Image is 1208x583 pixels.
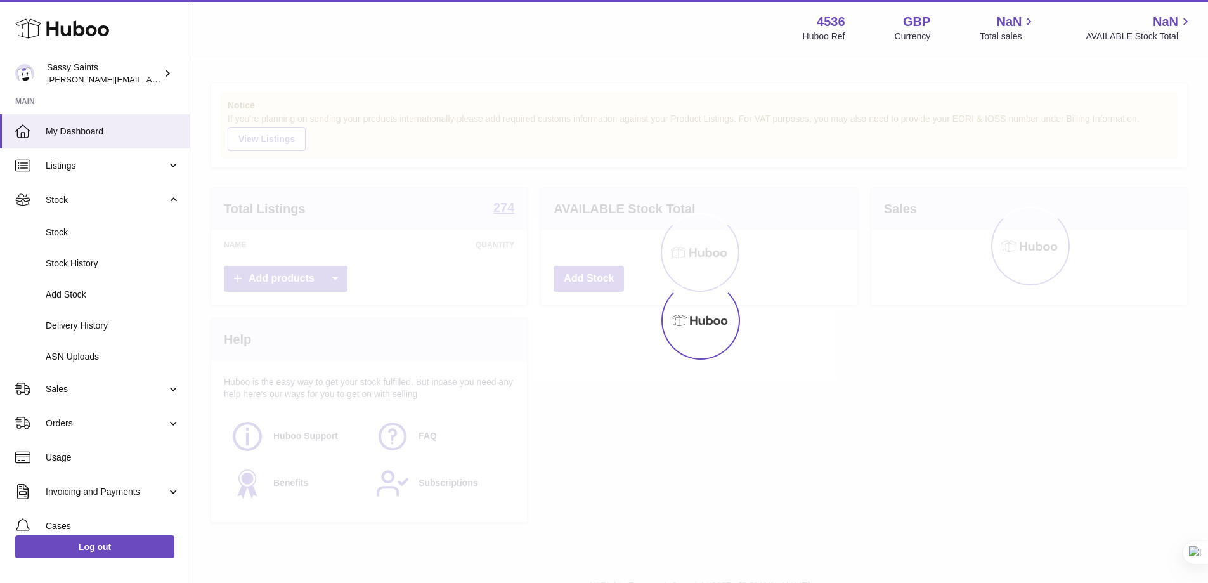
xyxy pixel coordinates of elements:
[1086,13,1193,43] a: NaN AVAILABLE Stock Total
[46,226,180,239] span: Stock
[46,486,167,498] span: Invoicing and Payments
[803,30,845,43] div: Huboo Ref
[46,160,167,172] span: Listings
[1086,30,1193,43] span: AVAILABLE Stock Total
[46,351,180,363] span: ASN Uploads
[15,64,34,83] img: ramey@sassysaints.com
[46,194,167,206] span: Stock
[996,13,1022,30] span: NaN
[1153,13,1178,30] span: NaN
[46,258,180,270] span: Stock History
[46,126,180,138] span: My Dashboard
[46,320,180,332] span: Delivery History
[46,383,167,395] span: Sales
[15,535,174,558] a: Log out
[817,13,845,30] strong: 4536
[47,62,161,86] div: Sassy Saints
[46,289,180,301] span: Add Stock
[47,74,254,84] span: [PERSON_NAME][EMAIL_ADDRESS][DOMAIN_NAME]
[46,520,180,532] span: Cases
[980,30,1036,43] span: Total sales
[903,13,930,30] strong: GBP
[980,13,1036,43] a: NaN Total sales
[46,417,167,429] span: Orders
[46,452,180,464] span: Usage
[895,30,931,43] div: Currency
